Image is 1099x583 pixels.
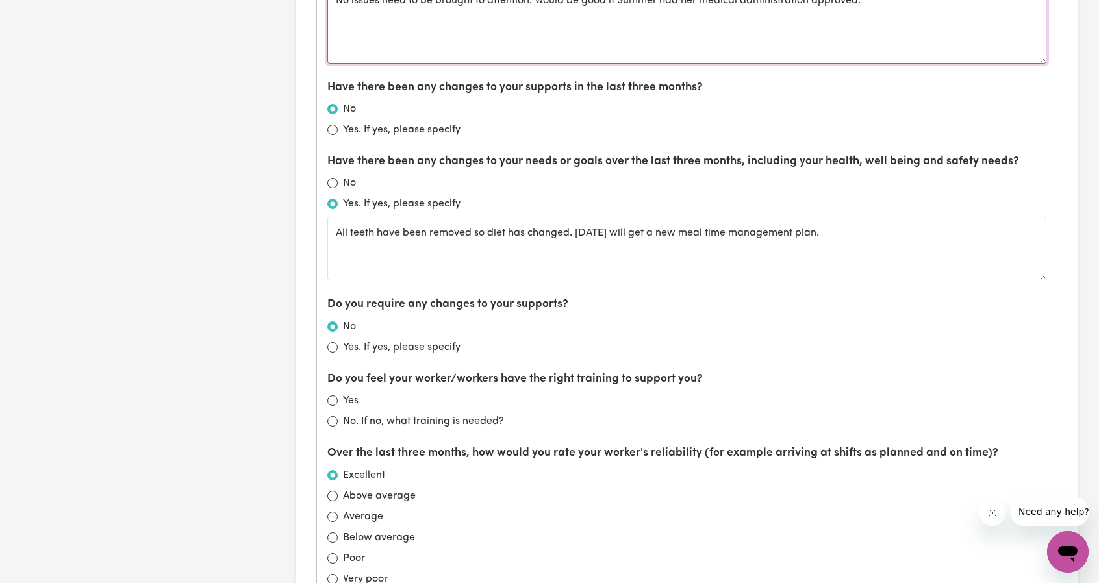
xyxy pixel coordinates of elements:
label: No [343,175,356,191]
label: Yes. If yes, please specify [343,196,461,212]
label: No [343,319,356,334]
label: Do you feel your worker/workers have the right training to support you? [327,371,703,388]
iframe: Message from company [1011,497,1089,526]
label: Below average [343,530,415,545]
label: Over the last three months, how would you rate your worker's reliability (for example arriving at... [327,445,998,462]
label: Average [343,509,383,525]
label: Yes [343,393,359,408]
label: Poor [343,551,365,566]
label: Above average [343,488,416,504]
textarea: All teeth have been removed so diet has changed. [DATE] will get a new meal time management plan. [327,217,1046,280]
label: Have there been any changes to your needs or goals over the last three months, including your hea... [327,153,1019,170]
label: Yes. If yes, please specify [343,122,461,138]
label: Excellent [343,467,385,483]
label: Do you require any changes to your supports? [327,296,568,313]
iframe: Button to launch messaging window [1047,531,1089,573]
label: Yes. If yes, please specify [343,340,461,355]
label: No. If no, what training is needed? [343,414,504,429]
span: Need any help? [8,9,79,19]
label: Have there been any changes to your supports in the last three months? [327,79,703,96]
label: No [343,101,356,117]
iframe: Close message [979,500,1005,526]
